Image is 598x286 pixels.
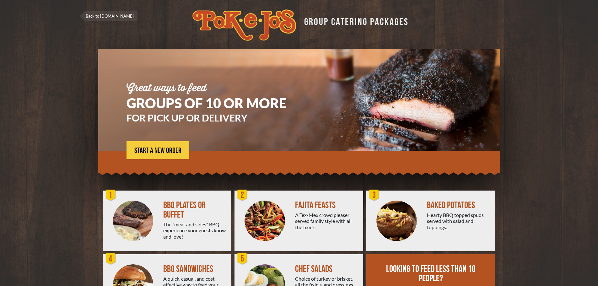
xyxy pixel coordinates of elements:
[79,11,137,21] a: Back to [DOMAIN_NAME]
[105,253,117,265] div: 4
[127,83,305,93] div: Great ways to feed
[245,201,285,241] img: PEJ-Fajitas.png
[113,201,154,241] img: PEJ-BBQ-Buffet.png
[295,212,358,230] div: A Tex-Mex crowd pleaser served family style with all the fixin’s.
[163,221,226,240] div: The "meat and sides" BBQ experience your guests know and love!
[163,264,226,274] div: BBQ SANDWICHES
[163,201,226,219] div: BBQ PLATES OR BUFFET
[127,96,305,110] h1: GROUPS OF 10 OR MORE
[105,189,117,202] div: 1
[134,147,181,154] span: START A NEW ORDER
[385,264,477,283] div: LOOKING TO FEED LESS THAN 10 PEOPLE?
[295,201,358,210] div: FAJITA FEASTS
[295,264,358,274] div: CHEF SALADS
[236,189,249,202] div: 2
[127,113,305,122] h3: FOR PICK UP OR DELIVERY
[127,141,189,159] a: START A NEW ORDER
[299,14,409,27] div: GROUP CATERING PACKAGES
[368,189,380,202] div: 3
[376,201,417,241] img: PEJ-Baked-Potato.png
[236,253,249,265] div: 5
[192,9,296,41] img: logo.svg
[427,201,490,210] div: BAKED POTATOES
[427,212,490,230] div: Hearty BBQ topped spuds served with salad and toppings.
